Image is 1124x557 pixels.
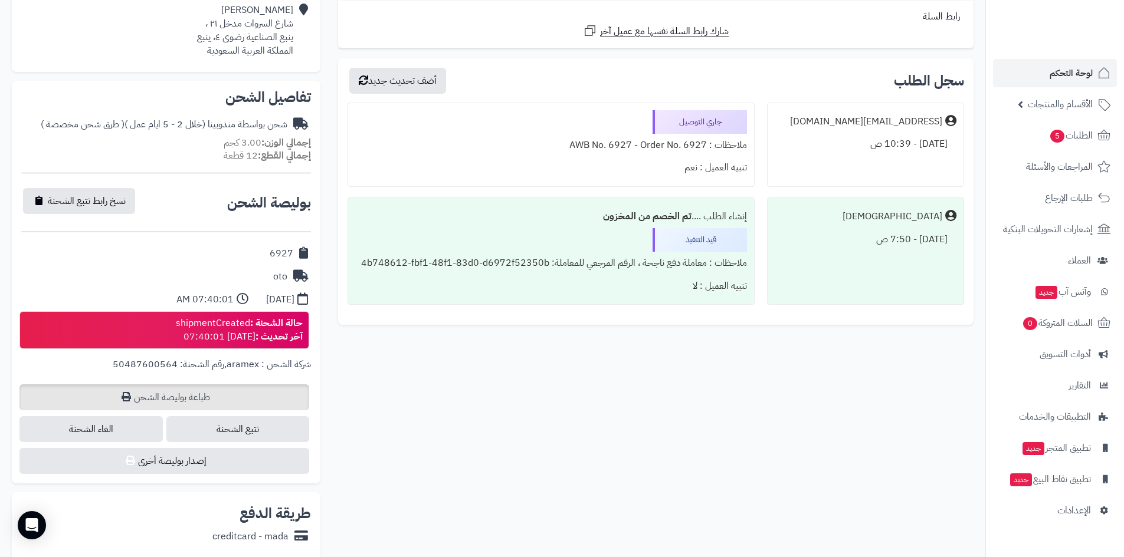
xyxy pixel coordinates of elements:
span: التطبيقات والخدمات [1019,408,1091,425]
div: Open Intercom Messenger [18,511,46,539]
span: رقم الشحنة: 50487600564 [113,357,224,371]
b: تم الخصم من المخزون [603,209,692,223]
a: الإعدادات [993,496,1117,525]
small: 12 قطعة [224,149,311,163]
a: العملاء [993,246,1117,275]
div: creditcard - mada [212,530,289,543]
span: تطبيق نقاط البيع [1009,471,1091,487]
span: 0 [1023,317,1037,330]
strong: حالة الشحنة : [250,316,303,330]
div: shipmentCreated [DATE] 07:40:01 [176,317,303,344]
div: [DATE] - 7:50 ص [775,228,956,251]
span: الطلبات [1049,127,1093,144]
span: الأقسام والمنتجات [1028,96,1093,113]
div: إنشاء الطلب .... [355,205,746,228]
span: لوحة التحكم [1050,65,1093,81]
small: 3.00 كجم [224,136,311,150]
a: تطبيق نقاط البيعجديد [993,465,1117,493]
strong: آخر تحديث : [255,329,303,344]
button: نسخ رابط تتبع الشحنة [23,188,135,214]
div: ملاحظات : AWB No. 6927 - Order No. 6927 [355,134,746,157]
span: المراجعات والأسئلة [1026,159,1093,175]
div: [EMAIL_ADDRESS][DOMAIN_NAME] [790,115,942,128]
span: ( طرق شحن مخصصة ) [41,117,124,131]
a: طباعة بوليصة الشحن [19,384,309,410]
div: , [21,358,311,385]
div: oto [273,270,287,284]
span: جديد [1035,286,1057,299]
a: طلبات الإرجاع [993,184,1117,212]
strong: إجمالي الوزن: [261,136,311,150]
div: جاري التوصيل [653,110,747,134]
span: أدوات التسويق [1040,346,1091,362]
h2: بوليصة الشحن [227,196,311,210]
span: الإعدادات [1057,502,1091,519]
h3: سجل الطلب [894,74,964,88]
a: لوحة التحكم [993,59,1117,87]
a: وآتس آبجديد [993,278,1117,306]
img: logo-2.png [1044,29,1113,54]
span: نسخ رابط تتبع الشحنة [48,194,126,208]
a: المراجعات والأسئلة [993,153,1117,181]
a: تتبع الشحنة [166,416,310,442]
span: طلبات الإرجاع [1045,190,1093,206]
span: إشعارات التحويلات البنكية [1003,221,1093,238]
div: رابط السلة [343,10,969,24]
a: التقارير [993,371,1117,400]
div: 07:40:01 AM [176,293,234,306]
span: تطبيق المتجر [1021,440,1091,456]
span: السلات المتروكة [1022,315,1093,331]
div: [PERSON_NAME] شارع السروات مدخل ٢١ ، ينبع الصناعية رضوى ٤، ينبع المملكة العربية السعودية [197,4,293,57]
a: إشعارات التحويلات البنكية [993,215,1117,243]
span: 5 [1050,130,1064,143]
div: [DATE] - 10:39 ص [775,133,956,156]
span: الغاء الشحنة [19,416,163,442]
a: أدوات التسويق [993,340,1117,368]
a: شارك رابط السلة نفسها مع عميل آخر [583,24,729,38]
strong: إجمالي القطع: [258,149,311,163]
span: شارك رابط السلة نفسها مع عميل آخر [600,25,729,38]
div: 6927 [270,247,293,261]
button: أضف تحديث جديد [349,68,446,94]
a: تطبيق المتجرجديد [993,434,1117,462]
h2: تفاصيل الشحن [21,90,311,104]
div: قيد التنفيذ [653,228,747,252]
span: التقارير [1069,377,1091,394]
a: التطبيقات والخدمات [993,403,1117,431]
div: تنبيه العميل : لا [355,275,746,298]
div: شحن بواسطة مندوبينا (خلال 2 - 5 ايام عمل ) [41,118,287,131]
span: العملاء [1068,252,1091,269]
a: الطلبات5 [993,121,1117,150]
div: ملاحظات : معاملة دفع ناجحة ، الرقم المرجعي للمعاملة: 4b748612-fbf1-48f1-83d0-d6972f52350b [355,252,746,275]
div: [DEMOGRAPHIC_DATA] [843,210,942,223]
span: جديد [1023,442,1044,455]
span: جديد [1010,473,1032,486]
a: السلات المتروكة0 [993,309,1117,337]
h2: طريقة الدفع [240,506,311,520]
button: إصدار بوليصة أخرى [19,448,309,474]
div: [DATE] [266,293,294,306]
span: وآتس آب [1034,284,1091,300]
span: شركة الشحن : aramex [227,357,311,371]
div: تنبيه العميل : نعم [355,156,746,179]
